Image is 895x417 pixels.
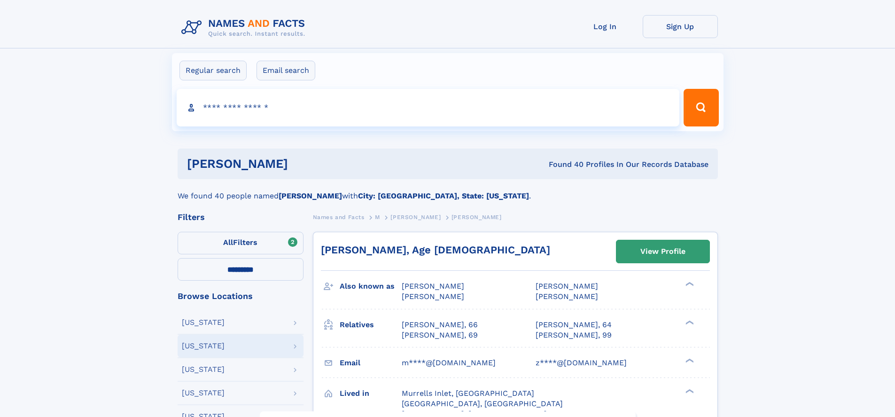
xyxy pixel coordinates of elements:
label: Filters [178,232,304,254]
label: Email search [257,61,315,80]
button: Search Button [684,89,718,126]
span: [PERSON_NAME] [402,282,464,291]
a: Sign Up [643,15,718,38]
div: ❯ [683,357,694,363]
span: Murrells Inlet, [GEOGRAPHIC_DATA] [402,389,534,398]
div: ❯ [683,388,694,394]
span: [PERSON_NAME] [536,282,598,291]
a: [PERSON_NAME], 66 [402,320,478,330]
span: [PERSON_NAME] [390,214,441,220]
a: [PERSON_NAME] [390,211,441,223]
h3: Also known as [340,278,402,294]
a: [PERSON_NAME], 99 [536,330,612,340]
a: Names and Facts [313,211,365,223]
b: City: [GEOGRAPHIC_DATA], State: [US_STATE] [358,191,529,200]
span: [GEOGRAPHIC_DATA], [GEOGRAPHIC_DATA] [402,399,563,408]
div: [US_STATE] [182,319,225,326]
a: M [375,211,380,223]
a: [PERSON_NAME], Age [DEMOGRAPHIC_DATA] [321,244,550,256]
h3: Lived in [340,386,402,401]
div: [US_STATE] [182,342,225,350]
div: [US_STATE] [182,366,225,373]
div: [US_STATE] [182,389,225,397]
a: [PERSON_NAME], 64 [536,320,612,330]
div: View Profile [640,241,685,262]
div: Found 40 Profiles In Our Records Database [418,159,708,170]
span: M [375,214,380,220]
img: Logo Names and Facts [178,15,313,40]
div: We found 40 people named with . [178,179,718,202]
h3: Email [340,355,402,371]
h1: [PERSON_NAME] [187,158,419,170]
div: ❯ [683,319,694,325]
a: [PERSON_NAME], 69 [402,330,478,340]
b: [PERSON_NAME] [279,191,342,200]
div: Browse Locations [178,292,304,300]
div: ❯ [683,281,694,287]
span: [PERSON_NAME] [451,214,502,220]
label: Regular search [179,61,247,80]
span: [PERSON_NAME] [402,292,464,301]
span: All [223,238,233,247]
h3: Relatives [340,317,402,333]
input: search input [177,89,680,126]
a: View Profile [616,240,709,263]
div: Filters [178,213,304,221]
span: [PERSON_NAME] [536,292,598,301]
a: Log In [568,15,643,38]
